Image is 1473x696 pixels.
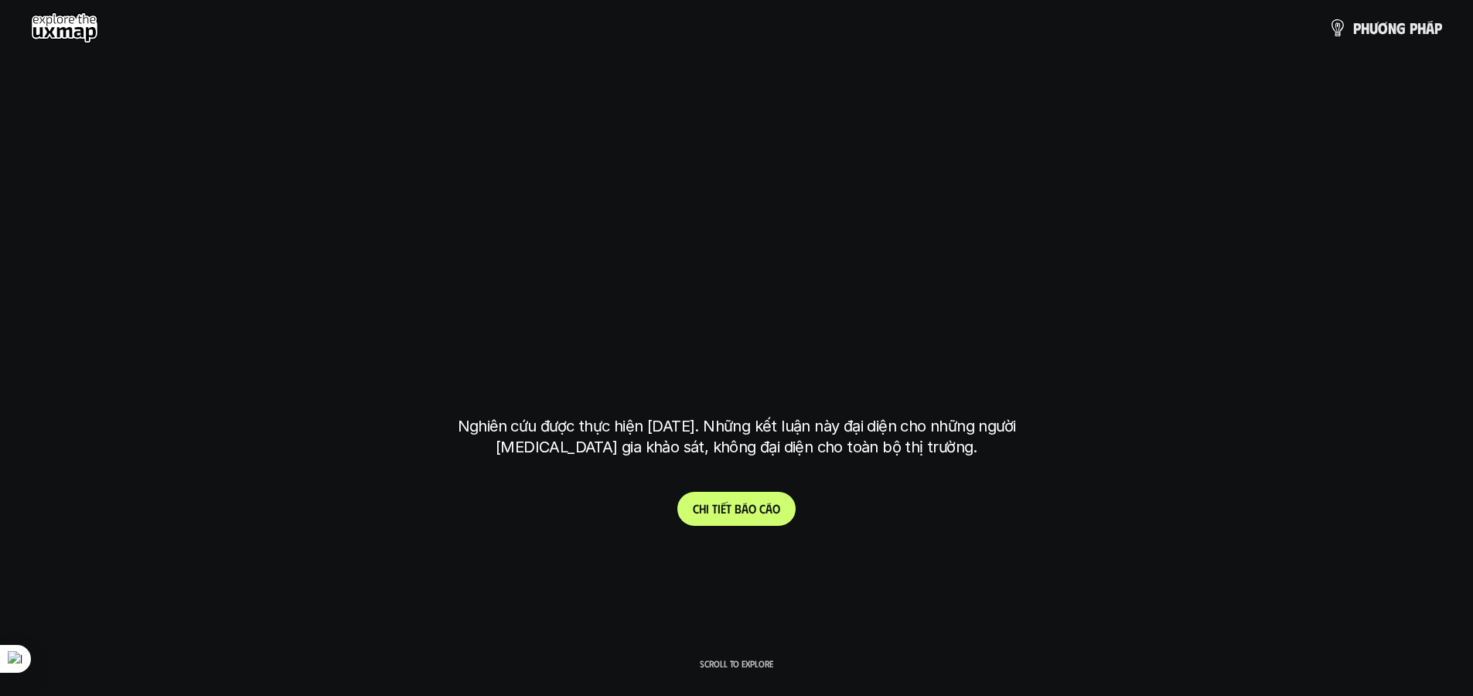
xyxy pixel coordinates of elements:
span: ế [721,501,726,516]
span: i [706,501,709,516]
span: g [1396,19,1406,36]
span: o [748,501,756,516]
span: p [1353,19,1361,36]
span: C [693,501,699,516]
span: ư [1369,19,1378,36]
span: c [759,501,765,516]
a: Chitiếtbáocáo [677,492,796,526]
span: p [1410,19,1417,36]
span: h [1417,19,1426,36]
p: Scroll to explore [700,658,773,669]
span: á [1426,19,1434,36]
span: b [735,501,742,516]
h1: tại [GEOGRAPHIC_DATA] [461,335,1012,400]
a: phươngpháp [1328,12,1442,43]
p: Nghiên cứu được thực hiện [DATE]. Những kết luận này đại diện cho những người [MEDICAL_DATA] gia ... [447,416,1027,458]
span: o [772,501,780,516]
span: t [726,501,731,516]
span: á [765,501,772,516]
h6: Kết quả nghiên cứu [684,175,801,193]
span: p [1434,19,1442,36]
span: t [712,501,718,516]
span: n [1388,19,1396,36]
span: h [699,501,706,516]
span: á [742,501,748,516]
span: ơ [1378,19,1388,36]
h1: phạm vi công việc của [455,213,1019,278]
span: i [718,501,721,516]
span: h [1361,19,1369,36]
